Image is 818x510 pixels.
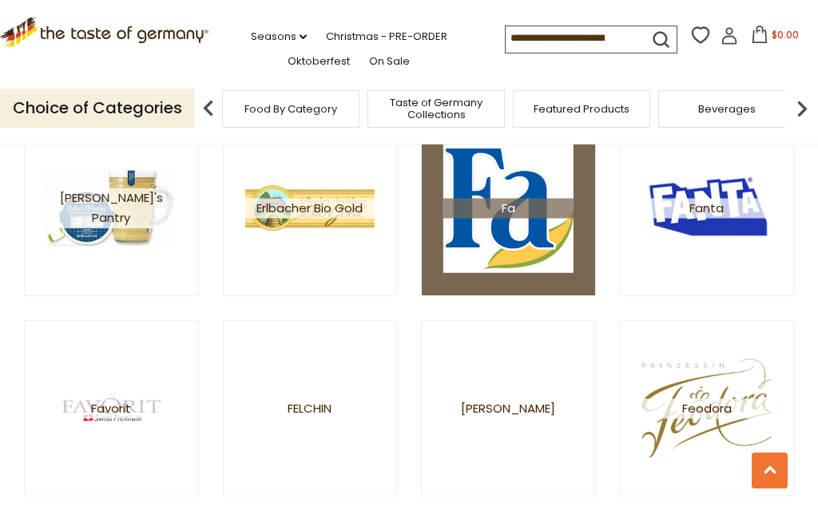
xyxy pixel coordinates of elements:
[421,320,596,496] a: [PERSON_NAME]
[741,26,809,49] button: $0.00
[24,121,199,297] a: [PERSON_NAME]'s Pantry
[288,398,332,418] span: Felchin
[698,103,756,115] a: Beverages
[326,28,447,45] a: Christmas - PRE-ORDER
[443,199,573,219] span: Fa
[421,121,596,297] a: Fa
[46,343,176,472] img: Favorit
[288,53,350,70] a: Oktoberfest
[24,320,199,496] a: Favorit
[251,28,307,45] a: Seasons
[772,28,799,42] span: $0.00
[642,343,772,472] img: Feodora
[620,320,795,496] a: Feodora
[46,188,176,228] span: [PERSON_NAME]'s Pantry
[244,103,337,115] a: Food By Category
[369,53,410,70] a: On Sale
[46,398,176,418] span: Favorit
[534,103,629,115] a: Featured Products
[223,320,398,496] a: Felchin
[786,93,818,125] img: next arrow
[461,398,555,418] span: [PERSON_NAME]
[642,398,772,418] span: Feodora
[372,97,500,121] a: Taste of Germany Collections
[620,121,795,297] a: Fanta
[223,121,398,297] a: Erlbacher Bio Gold
[193,93,224,125] img: previous arrow
[245,199,375,219] span: Erlbacher Bio Gold
[46,169,176,248] img: Erika's Pantry
[642,199,772,219] span: Fanta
